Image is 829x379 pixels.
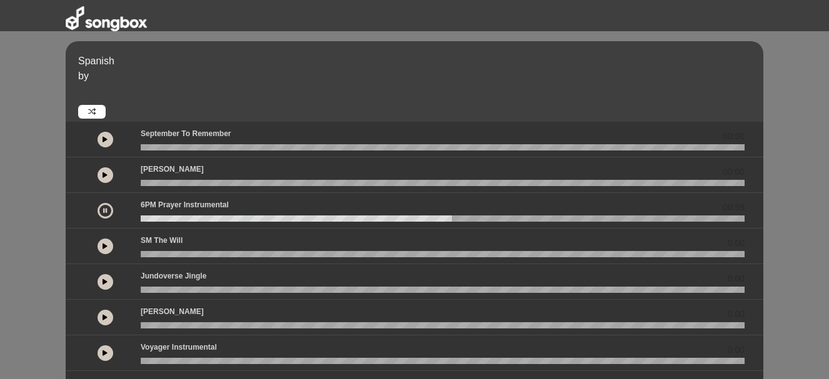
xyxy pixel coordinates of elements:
[728,237,745,250] span: 0.00
[141,270,206,282] p: Jundoverse Jingle
[141,199,229,210] p: 6PM Prayer Instrumental
[78,54,760,69] p: Spanish
[78,71,89,81] span: by
[141,306,204,317] p: [PERSON_NAME]
[141,164,204,175] p: [PERSON_NAME]
[723,165,745,179] span: 00:00
[728,343,745,357] span: 0.00
[728,308,745,321] span: 0.00
[66,6,147,31] img: songbox-logo-white.png
[141,342,217,353] p: Voyager Instrumental
[723,130,745,143] span: 00:00
[723,201,745,214] span: 00:59
[141,235,183,246] p: SM The Will
[728,272,745,285] span: 0.00
[141,128,231,139] p: September to Remember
